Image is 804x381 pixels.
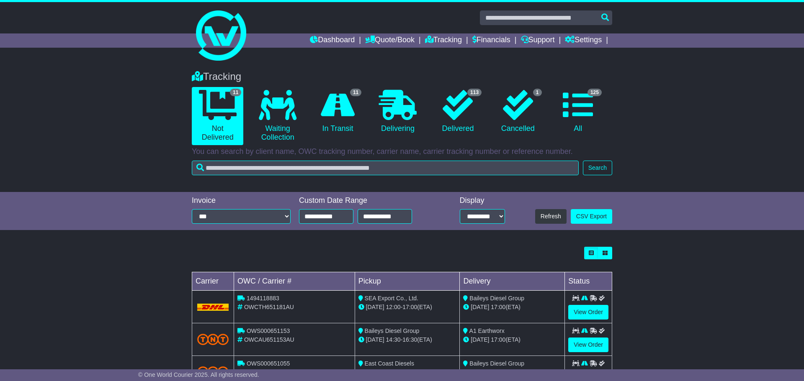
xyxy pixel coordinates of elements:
div: Tracking [188,71,616,83]
div: - (ETA) [358,335,456,344]
span: 125 [588,89,602,96]
a: CSV Export [571,209,612,224]
td: OWC / Carrier # [234,272,355,291]
span: A1 Earthworx [469,327,505,334]
a: Dashboard [310,33,355,48]
span: Baileys Diesel Group [469,295,524,302]
div: Invoice [192,196,291,205]
a: Quote/Book [365,33,415,48]
td: Delivery [460,272,565,291]
a: View Order [568,338,608,352]
a: Support [521,33,555,48]
img: DHL.png [197,304,229,310]
span: 11 [350,89,361,96]
span: OWCTH651181AU [244,304,294,310]
span: 14:30 [386,336,401,343]
span: 1 [533,89,542,96]
a: Delivering [372,87,423,136]
span: 17:00 [402,304,417,310]
span: OWS000651055 [247,360,290,367]
a: 11 Not Delivered [192,87,243,145]
div: - (ETA) [358,368,456,377]
span: 17:00 [491,304,505,310]
a: Settings [565,33,602,48]
div: (ETA) [463,303,561,312]
span: OWS000651153 [247,327,290,334]
a: View Order [568,305,608,320]
span: East Coast Diesels [365,360,414,367]
a: Waiting Collection [252,87,303,145]
span: 12:00 [386,304,401,310]
span: SEA Export Co., Ltd. [365,295,418,302]
span: 16:30 [402,336,417,343]
td: Status [565,272,612,291]
span: 113 [467,89,482,96]
p: You can search by client name, OWC tracking number, carrier name, carrier tracking number or refe... [192,147,612,156]
span: [DATE] [471,336,489,343]
div: Display [460,196,505,205]
a: 1 Cancelled [492,87,544,136]
span: 1494118883 [247,295,279,302]
div: (ETA) [463,335,561,344]
span: [DATE] [366,336,384,343]
span: 11 [230,89,241,96]
span: [DATE] [471,304,489,310]
button: Search [583,161,612,175]
button: Refresh [535,209,567,224]
a: Financials [472,33,510,48]
div: Custom Date Range [299,196,433,205]
img: TNT_Domestic.png [197,334,229,345]
span: Baileys Diesel Group [469,360,524,367]
a: 125 All [552,87,604,136]
a: Tracking [425,33,462,48]
span: OWCAU651153AU [244,336,294,343]
span: © One World Courier 2025. All rights reserved. [138,371,259,378]
span: Baileys Diesel Group [365,327,420,334]
img: TNT_Domestic.png [197,366,229,378]
td: Carrier [192,272,234,291]
a: 11 In Transit [312,87,363,136]
span: [DATE] [366,304,384,310]
div: (ETA) [463,368,561,377]
span: 17:00 [491,336,505,343]
a: 113 Delivered [432,87,484,136]
div: - (ETA) [358,303,456,312]
td: Pickup [355,272,460,291]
